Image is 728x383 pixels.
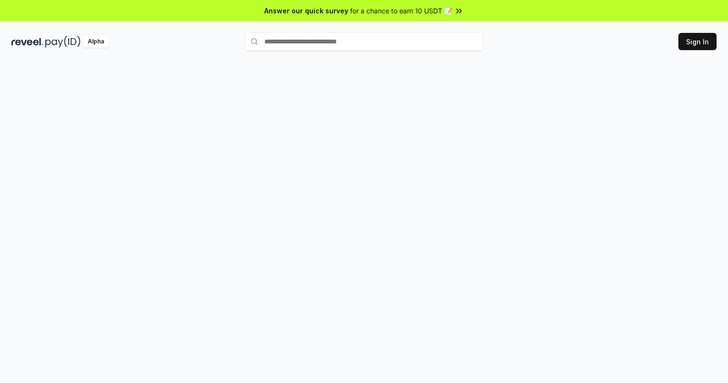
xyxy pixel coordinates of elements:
span: for a chance to earn 10 USDT 📝 [350,6,452,16]
div: Alpha [83,36,109,48]
img: pay_id [45,36,81,48]
span: Answer our quick survey [264,6,348,16]
button: Sign In [678,33,717,50]
img: reveel_dark [11,36,43,48]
